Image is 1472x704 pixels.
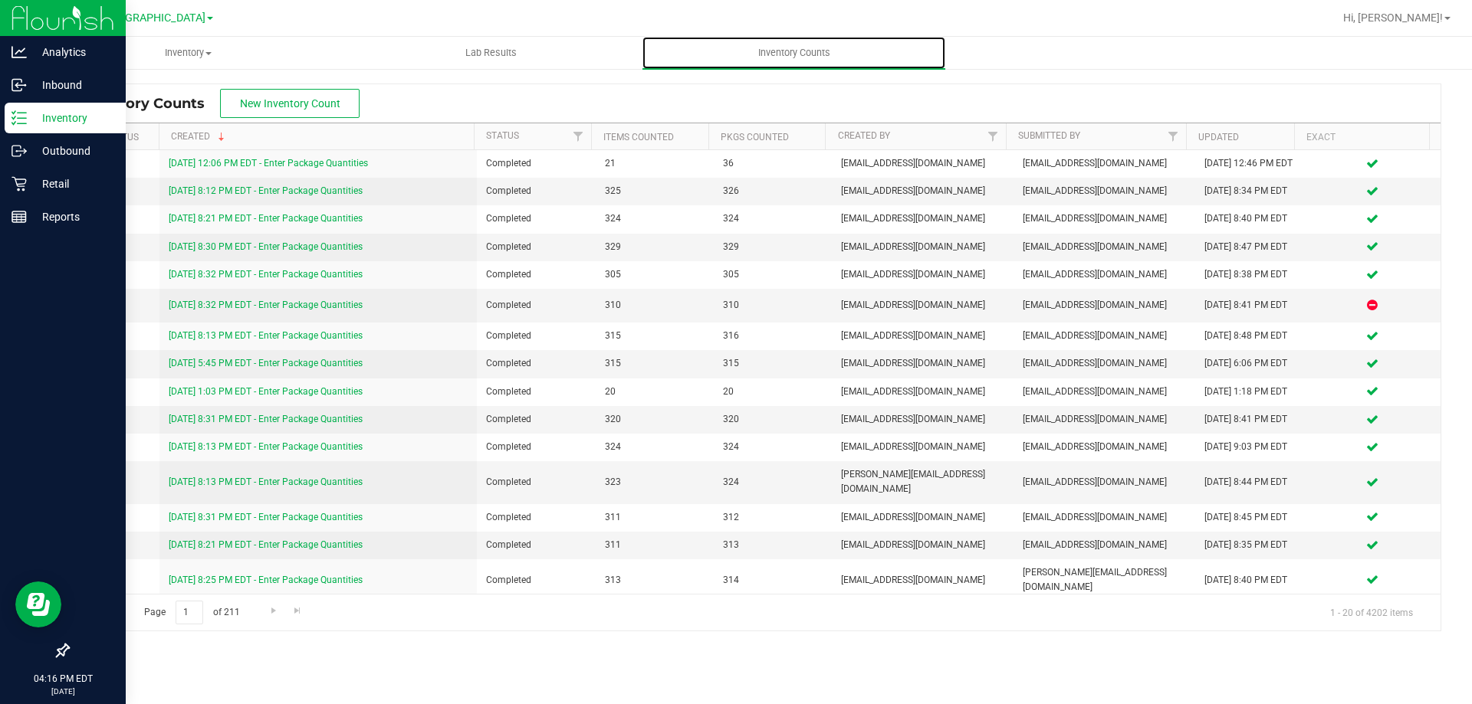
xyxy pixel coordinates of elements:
a: [DATE] 8:21 PM EDT - Enter Package Quantities [169,539,363,550]
span: Lab Results [445,46,537,60]
p: Inventory [27,109,119,127]
span: [EMAIL_ADDRESS][DOMAIN_NAME] [1023,510,1186,525]
span: [EMAIL_ADDRESS][DOMAIN_NAME] [841,573,1004,588]
span: Completed [486,184,586,198]
span: Completed [486,573,586,588]
span: 36 [723,156,823,171]
a: Pkgs Counted [721,132,789,142]
span: [EMAIL_ADDRESS][DOMAIN_NAME] [1023,440,1186,454]
a: [DATE] 1:03 PM EDT - Enter Package Quantities [169,386,363,397]
span: 326 [723,184,823,198]
p: Analytics [27,43,119,61]
span: [EMAIL_ADDRESS][DOMAIN_NAME] [1023,184,1186,198]
span: [PERSON_NAME][EMAIL_ADDRESS][DOMAIN_NAME] [1023,565,1186,594]
span: Completed [486,475,586,490]
span: Completed [486,385,586,399]
span: 21 [605,156,705,171]
span: 323 [605,475,705,490]
span: Hi, [PERSON_NAME]! [1343,11,1443,24]
span: [EMAIL_ADDRESS][DOMAIN_NAME] [841,385,1004,399]
div: [DATE] 8:41 PM EDT [1204,412,1295,427]
div: [DATE] 8:40 PM EDT [1204,573,1295,588]
span: [EMAIL_ADDRESS][DOMAIN_NAME] [1023,156,1186,171]
span: Completed [486,211,586,226]
span: New Inventory Count [240,97,340,110]
a: Items Counted [603,132,674,142]
span: 320 [723,412,823,427]
a: [DATE] 8:31 PM EDT - Enter Package Quantities [169,414,363,424]
a: Updated [1198,132,1239,142]
span: [EMAIL_ADDRESS][DOMAIN_NAME] [841,267,1004,282]
span: Completed [486,240,586,254]
a: [DATE] 8:25 PM EDT - Enter Package Quantities [169,575,363,585]
p: Reports [27,208,119,226]
iframe: Resource center [15,581,61,627]
span: Completed [486,538,586,552]
span: Completed [486,267,586,282]
span: [GEOGRAPHIC_DATA] [100,11,205,25]
span: 305 [605,267,705,282]
span: 20 [723,385,823,399]
span: 305 [723,267,823,282]
a: Go to the next page [262,601,284,621]
span: [EMAIL_ADDRESS][DOMAIN_NAME] [841,356,1004,371]
div: [DATE] 9:03 PM EDT [1204,440,1295,454]
a: [DATE] 8:12 PM EDT - Enter Package Quantities [169,185,363,196]
a: Lab Results [340,37,642,69]
span: Completed [486,356,586,371]
span: [EMAIL_ADDRESS][DOMAIN_NAME] [1023,475,1186,490]
div: [DATE] 6:06 PM EDT [1204,356,1295,371]
div: [DATE] 8:35 PM EDT [1204,538,1295,552]
inline-svg: Outbound [11,143,27,159]
span: 314 [723,573,823,588]
span: [EMAIL_ADDRESS][DOMAIN_NAME] [841,156,1004,171]
div: [DATE] 8:45 PM EDT [1204,510,1295,525]
a: [DATE] 8:13 PM EDT - Enter Package Quantities [169,476,363,487]
p: 04:16 PM EDT [7,672,119,686]
span: 311 [605,538,705,552]
span: 324 [723,440,823,454]
inline-svg: Reports [11,209,27,224]
span: 312 [723,510,823,525]
span: 320 [605,412,705,427]
span: Inventory Counts [80,95,220,112]
span: 315 [605,356,705,371]
inline-svg: Inbound [11,77,27,93]
p: Retail [27,175,119,193]
span: [EMAIL_ADDRESS][DOMAIN_NAME] [841,510,1004,525]
span: 315 [723,356,823,371]
span: Completed [486,156,586,171]
span: [EMAIL_ADDRESS][DOMAIN_NAME] [841,298,1004,313]
span: 310 [723,298,823,313]
a: [DATE] 8:21 PM EDT - Enter Package Quantities [169,213,363,224]
a: [DATE] 8:13 PM EDT - Enter Package Quantities [169,441,363,452]
span: [EMAIL_ADDRESS][DOMAIN_NAME] [1023,211,1186,226]
div: [DATE] 8:44 PM EDT [1204,475,1295,490]
p: Inbound [27,76,119,94]
span: 313 [605,573,705,588]
span: 324 [605,440,705,454]
span: [EMAIL_ADDRESS][DOMAIN_NAME] [841,211,1004,226]
span: Inventory [38,46,339,60]
a: [DATE] 8:31 PM EDT - Enter Package Quantities [169,512,363,522]
span: 316 [723,329,823,343]
a: Go to the last page [287,601,309,621]
a: Filter [1160,123,1185,149]
th: Exact [1294,123,1429,150]
span: Page of 211 [131,601,252,624]
span: Completed [486,510,586,525]
span: [EMAIL_ADDRESS][DOMAIN_NAME] [841,240,1004,254]
span: 324 [723,211,823,226]
span: [EMAIL_ADDRESS][DOMAIN_NAME] [1023,267,1186,282]
a: Created [171,131,228,142]
span: [EMAIL_ADDRESS][DOMAIN_NAME] [841,329,1004,343]
span: [EMAIL_ADDRESS][DOMAIN_NAME] [1023,385,1186,399]
span: [PERSON_NAME][EMAIL_ADDRESS][DOMAIN_NAME] [841,467,1004,496]
span: [EMAIL_ADDRESS][DOMAIN_NAME] [1023,240,1186,254]
button: New Inventory Count [220,89,360,118]
div: [DATE] 8:47 PM EDT [1204,240,1295,254]
a: Inventory Counts [642,37,945,69]
span: 1 - 20 of 4202 items [1318,601,1425,624]
span: [EMAIL_ADDRESS][DOMAIN_NAME] [841,412,1004,427]
span: [EMAIL_ADDRESS][DOMAIN_NAME] [1023,356,1186,371]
